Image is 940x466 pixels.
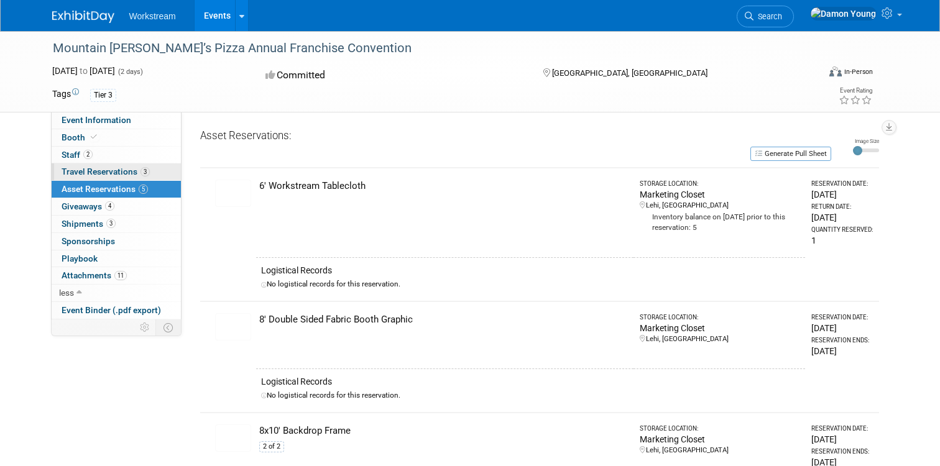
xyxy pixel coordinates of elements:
div: 8' Double Sided Fabric Booth Graphic [259,313,629,326]
div: Marketing Closet [640,322,800,334]
div: Asset Reservations: [200,129,825,145]
a: Asset Reservations5 [52,181,181,198]
a: Event Information [52,112,181,129]
div: Reservation Ends: [811,447,873,456]
div: Return Date: [811,203,873,211]
div: [DATE] [811,188,873,201]
div: Event Format [752,65,873,83]
img: View Images [215,180,251,207]
i: Booth reservation complete [91,134,97,140]
td: Personalize Event Tab Strip [134,319,156,336]
div: [DATE] [811,345,873,357]
div: Mountain [PERSON_NAME]’s Pizza Annual Franchise Convention [48,37,803,60]
div: 8x10' Backdrop Frame [259,424,629,437]
a: Attachments11 [52,267,181,284]
img: View Images [215,313,251,340]
a: Event Binder (.pdf export) [52,302,181,319]
div: Reservation Date: [811,180,873,188]
td: Tags [52,88,79,102]
button: Generate Pull Sheet [750,147,831,161]
a: Giveaways4 [52,198,181,215]
div: 6' Workstream Tablecloth [259,180,629,193]
span: Asset Reservations [62,184,148,194]
img: ExhibitDay [52,11,114,23]
a: Staff2 [52,147,181,163]
div: Marketing Closet [640,188,800,201]
span: Workstream [129,11,176,21]
span: 11 [114,271,127,280]
a: Sponsorships [52,233,181,250]
span: Playbook [62,254,98,263]
span: 2 [83,150,93,159]
div: Committed [262,65,523,86]
span: to [78,66,90,76]
span: Attachments [62,270,127,280]
div: Lehi, [GEOGRAPHIC_DATA] [640,334,800,344]
div: [DATE] [811,211,873,224]
span: [GEOGRAPHIC_DATA], [GEOGRAPHIC_DATA] [552,68,707,78]
span: Staff [62,150,93,160]
img: Damon Young [810,7,877,21]
span: less [59,288,74,298]
div: Marketing Closet [640,433,800,445]
a: Travel Reservations3 [52,163,181,180]
td: Toggle Event Tabs [155,319,181,336]
div: Quantity Reserved: [811,226,873,234]
span: Event Binder (.pdf export) [62,305,161,315]
span: [DATE] [DATE] [52,66,115,76]
span: Sponsorships [62,236,115,246]
div: [DATE] [811,322,873,334]
span: (2 days) [117,68,143,76]
div: Lehi, [GEOGRAPHIC_DATA] [640,201,800,211]
span: 4 [105,201,114,211]
div: 1 [811,234,873,247]
img: View Images [215,424,251,452]
div: Logistical Records [261,264,801,276]
span: 5 [139,185,148,194]
div: In-Person [844,67,873,76]
span: Giveaways [62,201,114,211]
div: Storage Location: [640,424,800,433]
div: No logistical records for this reservation. [261,390,801,401]
span: 3 [106,219,116,228]
div: [DATE] [811,433,873,445]
div: Reservation Date: [811,313,873,322]
div: Image Size [853,137,879,145]
span: Search [753,12,782,21]
div: Event Rating [839,88,872,94]
div: Lehi, [GEOGRAPHIC_DATA] [640,445,800,455]
div: Reservation Ends: [811,336,873,345]
span: Travel Reservations [62,167,150,176]
div: Tier 3 [90,89,116,102]
div: Reservation Date: [811,424,873,433]
div: Logistical Records [261,375,801,388]
a: Shipments3 [52,216,181,232]
span: 3 [141,167,150,176]
div: No logistical records for this reservation. [261,279,801,290]
a: Search [737,6,794,27]
a: Booth [52,129,181,146]
div: Inventory balance on [DATE] prior to this reservation: 5 [640,211,800,233]
span: Event Information [62,115,131,125]
span: Booth [62,132,99,142]
div: 2 of 2 [259,441,284,452]
div: Storage Location: [640,313,800,322]
div: Storage Location: [640,180,800,188]
span: Shipments [62,219,116,229]
a: Playbook [52,250,181,267]
img: Format-Inperson.png [829,66,842,76]
a: less [52,285,181,301]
